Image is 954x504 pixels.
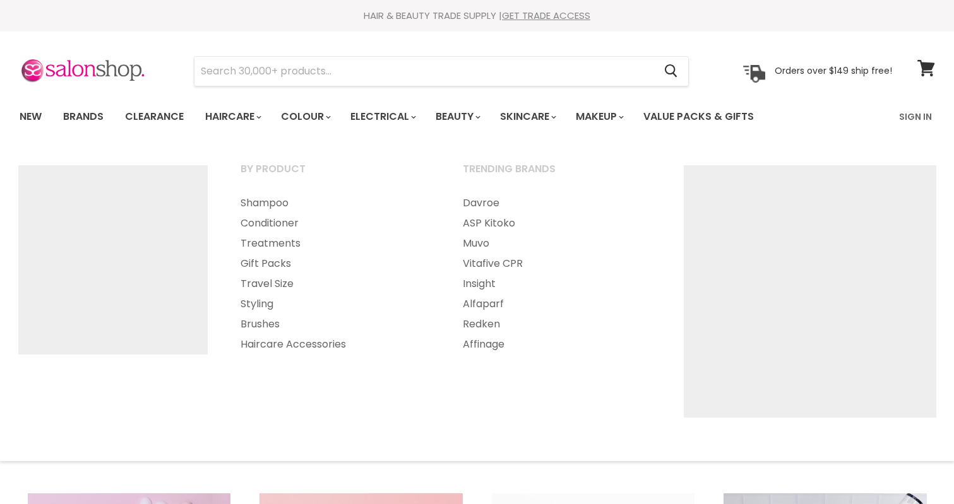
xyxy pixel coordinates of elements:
a: Brushes [225,314,444,334]
a: Travel Size [225,274,444,294]
a: Gift Packs [225,254,444,274]
nav: Main [4,98,951,135]
a: Beauty [426,103,488,130]
a: Skincare [491,103,564,130]
a: Davroe [447,193,667,213]
a: Haircare Accessories [225,334,444,355]
div: HAIR & BEAUTY TRADE SUPPLY | [4,9,951,22]
p: Orders over $149 ship free! [775,65,892,76]
ul: Main menu [225,193,444,355]
a: Redken [447,314,667,334]
a: Haircare [196,103,269,130]
a: Treatments [225,233,444,254]
a: Electrical [341,103,424,130]
ul: Main menu [447,193,667,355]
a: Shampoo [225,193,444,213]
a: Conditioner [225,213,444,233]
a: Clearance [116,103,193,130]
a: Makeup [566,103,631,130]
a: Sign In [891,103,939,130]
a: Alfaparf [447,294,667,314]
a: GET TRADE ACCESS [502,9,590,22]
a: Affinage [447,334,667,355]
a: New [10,103,51,130]
a: Styling [225,294,444,314]
a: Value Packs & Gifts [634,103,763,130]
input: Search [194,57,655,86]
a: ASP Kitoko [447,213,667,233]
a: By Product [225,159,444,190]
form: Product [194,56,689,86]
ul: Main menu [10,98,828,135]
a: Muvo [447,233,667,254]
a: Colour [271,103,338,130]
a: Brands [54,103,113,130]
a: Trending Brands [447,159,667,190]
a: Vitafive CPR [447,254,667,274]
button: Search [655,57,688,86]
a: Insight [447,274,667,294]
